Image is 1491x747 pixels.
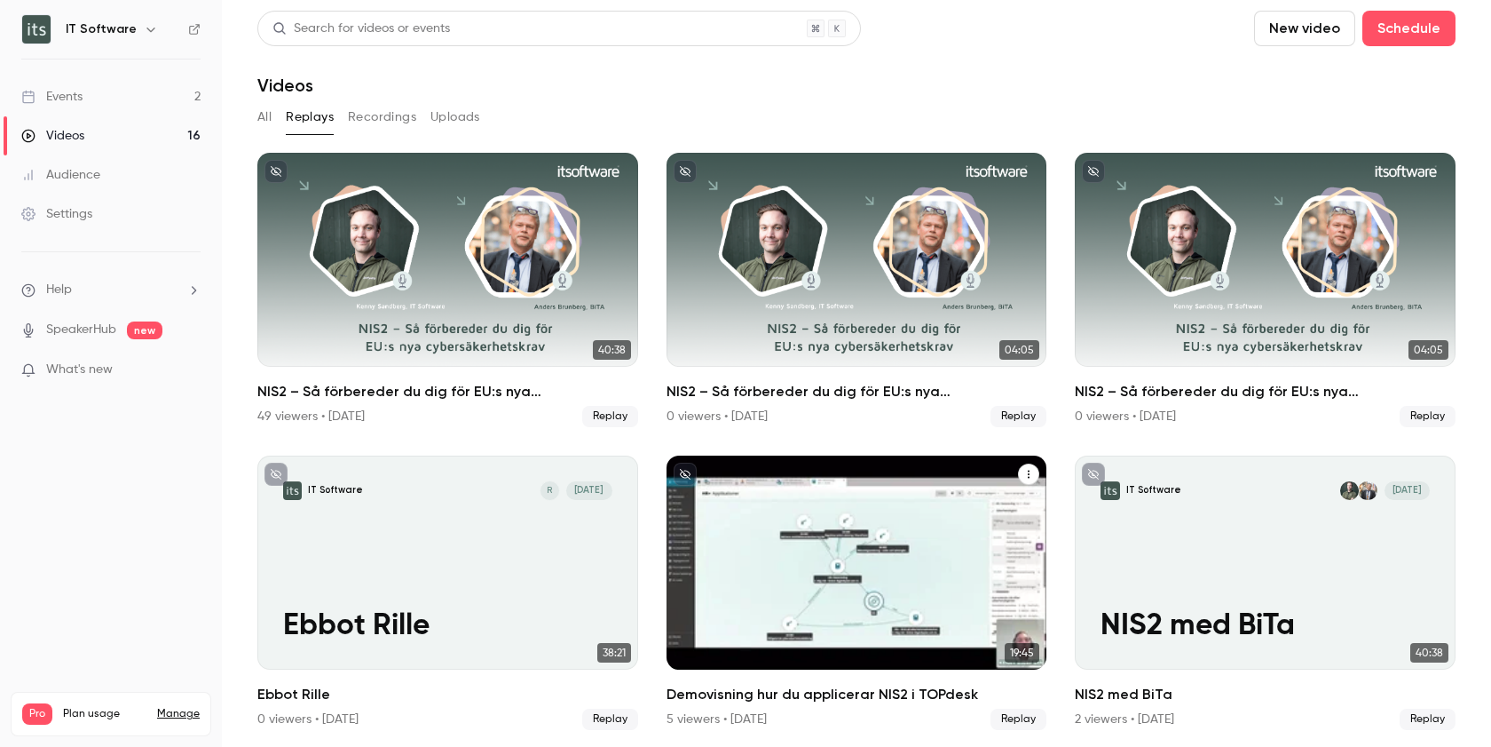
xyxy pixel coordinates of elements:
[257,11,1455,736] section: Videos
[257,456,638,730] a: Ebbot RilleIT SoftwareR[DATE]Ebbot Rille38:21Ebbot Rille0 viewers • [DATE]Replay
[1082,160,1105,183] button: unpublished
[1075,711,1174,728] div: 2 viewers • [DATE]
[990,406,1046,427] span: Replay
[157,707,200,721] a: Manage
[1075,381,1455,402] h2: NIS2 – Så förbereder du dig för EU:s nya cybersäkerhetskrav
[283,609,612,644] p: Ebbot Rille
[1400,406,1455,427] span: Replay
[46,281,72,299] span: Help
[257,684,638,705] h2: Ebbot Rille
[257,153,638,427] a: 40:38NIS2 – Så förbereder du dig för EU:s nya cybersäkerhetskrav49 viewers • [DATE]Replay
[1362,11,1455,46] button: Schedule
[1075,408,1176,425] div: 0 viewers • [DATE]
[21,205,92,223] div: Settings
[667,456,1047,730] li: Demovisning hur du applicerar NIS2 i TOPdesk
[46,361,113,379] span: What's new
[21,127,84,145] div: Videos
[348,103,416,131] button: Recordings
[257,456,638,730] li: Ebbot Rille
[257,408,365,425] div: 49 viewers • [DATE]
[1075,153,1455,427] li: NIS2 – Så förbereder du dig för EU:s nya cybersäkerhetskrav
[127,322,162,339] span: new
[283,481,302,500] img: Ebbot Rille
[257,75,313,96] h1: Videos
[264,463,288,486] button: unpublished
[1384,481,1431,500] span: [DATE]
[674,463,697,486] button: unpublished
[1358,481,1377,500] img: Anders Brunberg
[1340,481,1359,500] img: Kenny Sandberg
[257,153,638,427] li: NIS2 – Så förbereder du dig för EU:s nya cybersäkerhetskrav
[593,340,631,360] span: 40:38
[21,88,83,106] div: Events
[272,20,450,38] div: Search for videos or events
[667,381,1047,402] h2: NIS2 – Så förbereder du dig för EU:s nya cybersäkerhetskrav (teaser)
[1075,684,1455,705] h2: NIS2 med BiTa
[21,281,201,299] li: help-dropdown-opener
[1100,481,1119,500] img: NIS2 med BiTa
[257,711,359,728] div: 0 viewers • [DATE]
[1075,456,1455,730] li: NIS2 med BiTa
[308,484,363,497] p: IT Software
[667,408,768,425] div: 0 viewers • [DATE]
[286,103,334,131] button: Replays
[1100,609,1430,644] p: NIS2 med BiTa
[430,103,480,131] button: Uploads
[257,381,638,402] h2: NIS2 – Så förbereder du dig för EU:s nya cybersäkerhetskrav
[667,153,1047,427] a: 04:05NIS2 – Så förbereder du dig för EU:s nya cybersäkerhetskrav (teaser)0 viewers • [DATE]Replay
[1005,643,1039,663] span: 19:45
[1082,463,1105,486] button: unpublished
[1254,11,1355,46] button: New video
[1126,484,1181,497] p: IT Software
[582,709,638,730] span: Replay
[566,481,612,500] span: [DATE]
[46,321,116,339] a: SpeakerHub
[1075,456,1455,730] a: NIS2 med BiTa IT SoftwareAnders BrunbergKenny Sandberg[DATE]NIS2 med BiTa40:38NIS2 med BiTa2 view...
[999,340,1039,360] span: 04:05
[582,406,638,427] span: Replay
[21,166,100,184] div: Audience
[179,362,201,378] iframe: Noticeable Trigger
[990,709,1046,730] span: Replay
[597,643,631,663] span: 38:21
[667,711,767,728] div: 5 viewers • [DATE]
[674,160,697,183] button: unpublished
[540,481,560,501] div: R
[667,456,1047,730] a: 19:45Demovisning hur du applicerar NIS2 i TOPdesk5 viewers • [DATE]Replay
[257,103,272,131] button: All
[1400,709,1455,730] span: Replay
[63,707,146,721] span: Plan usage
[1408,340,1448,360] span: 04:05
[1075,153,1455,427] a: 04:05NIS2 – Så förbereder du dig för EU:s nya cybersäkerhetskrav0 viewers • [DATE]Replay
[667,153,1047,427] li: NIS2 – Så förbereder du dig för EU:s nya cybersäkerhetskrav (teaser)
[22,703,52,725] span: Pro
[667,684,1047,705] h2: Demovisning hur du applicerar NIS2 i TOPdesk
[1410,643,1448,663] span: 40:38
[264,160,288,183] button: unpublished
[66,20,137,38] h6: IT Software
[22,15,51,44] img: IT Software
